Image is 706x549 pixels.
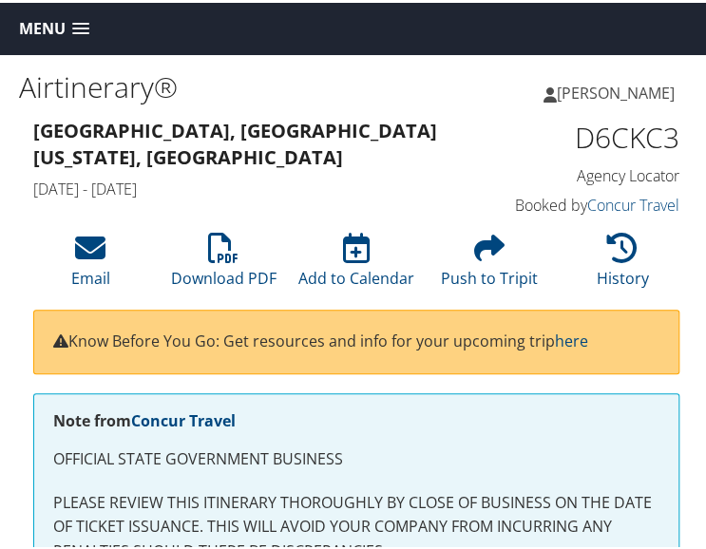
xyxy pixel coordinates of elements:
h4: Booked by [483,192,679,213]
span: [PERSON_NAME] [557,80,675,101]
h1: Airtinerary® [19,65,356,104]
strong: Note from [53,407,236,428]
a: Concur Travel [587,192,679,213]
a: Email [71,240,110,286]
h4: [DATE] - [DATE] [33,176,454,197]
a: [PERSON_NAME] [544,62,694,119]
h4: Agency Locator [483,162,679,183]
a: Add to Calendar [298,240,414,286]
p: OFFICIAL STATE GOVERNMENT BUSINESS [53,445,659,469]
a: here [555,328,588,349]
p: Know Before You Go: Get resources and info for your upcoming trip [53,327,659,351]
a: Download PDF [171,240,277,286]
a: Push to Tripit [441,240,538,286]
a: Menu [10,10,99,42]
a: History [597,240,649,286]
strong: [GEOGRAPHIC_DATA], [GEOGRAPHIC_DATA] [US_STATE], [GEOGRAPHIC_DATA] [33,115,437,167]
span: Menu [19,17,66,35]
a: Concur Travel [131,407,236,428]
h1: D6CKC3 [483,115,679,155]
